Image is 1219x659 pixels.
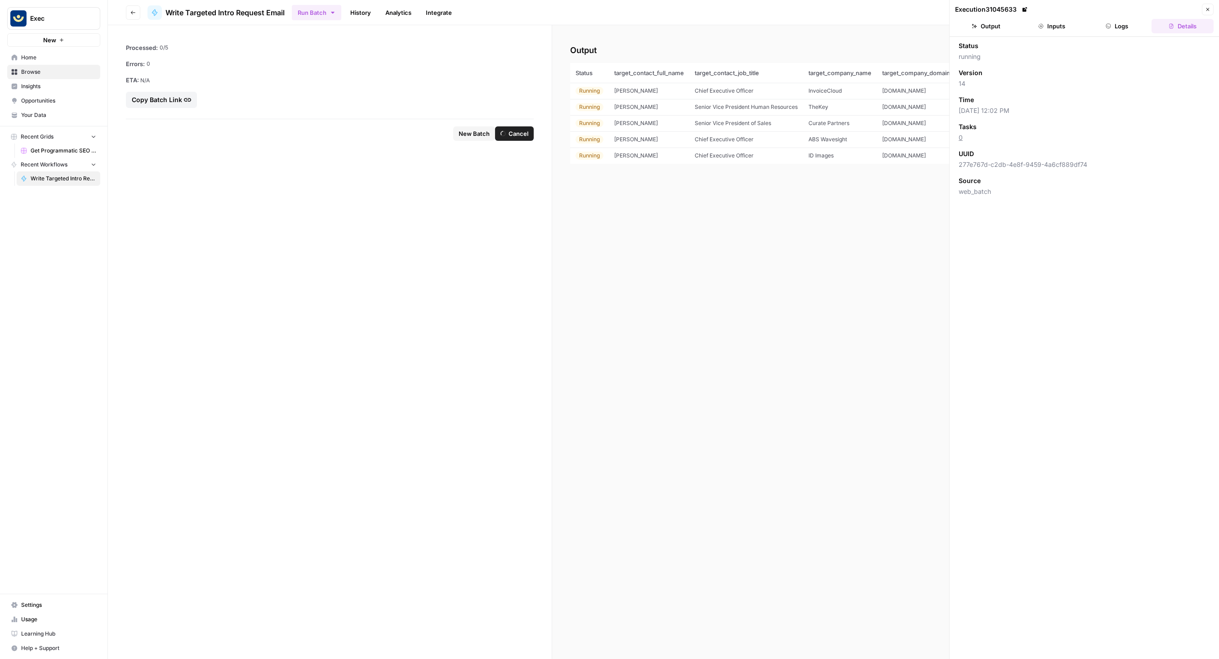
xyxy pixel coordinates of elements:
th: target_contact_job_title [689,63,803,83]
span: Kevin O'Brien [614,87,658,94]
span: Senior Vice President Human Resources [695,103,798,110]
img: Exec Logo [10,10,27,27]
button: New [7,33,100,47]
span: Your Data [21,111,96,119]
span: curatepartners.com [882,120,926,126]
a: 0 [959,134,963,141]
span: [DATE] 12:02 PM [959,106,1210,115]
th: target_company_name [803,63,877,83]
div: Running [576,152,603,160]
button: Cancel [495,126,534,141]
span: Recent Grids [21,133,54,141]
span: Usage [21,615,96,623]
button: Recent Grids [7,130,100,143]
span: abswavesight.com [882,136,926,143]
a: Get Programmatic SEO Keyword Ideas [17,143,100,158]
button: Workspace: Exec [7,7,100,30]
a: Browse [7,65,100,79]
span: Processed: [126,43,158,52]
span: Status [959,41,978,50]
a: Insights [7,79,100,94]
button: New Batch [453,126,495,141]
a: Integrate [420,5,457,20]
span: 14 [959,79,1210,88]
button: Recent Workflows [7,158,100,171]
span: Home [21,54,96,62]
span: Time [959,95,974,104]
a: Your Data [7,108,100,122]
span: UUID [959,149,974,158]
span: Cancel [509,129,528,138]
span: Settings [21,601,96,609]
button: Logs [1086,19,1148,33]
span: Version [959,68,982,77]
button: Inputs [1021,19,1083,33]
button: Run Batch [292,5,341,20]
span: Errors: [126,59,145,68]
span: Chief Executive Officer [695,136,754,143]
span: invoicecloud.com [882,87,926,94]
a: Home [7,50,100,65]
th: target_company_domain [877,63,956,83]
div: Copy Batch Link [132,95,191,104]
a: Usage [7,612,100,627]
span: thekey.com [882,103,926,110]
span: ETA: [126,76,139,84]
span: Emily Russell [614,103,658,110]
th: target_contact_full_name [609,63,689,83]
span: Alan Clark [614,120,658,126]
span: InvoiceCloud [808,87,842,94]
span: Recent Workflows [21,161,67,169]
span: Tasks [959,122,977,131]
div: Running [576,135,603,143]
a: Opportunities [7,94,100,108]
button: Output [955,19,1017,33]
span: Chief Executive Officer [695,152,754,159]
a: History [345,5,376,20]
div: 0 [126,59,534,68]
div: Execution 31045633 [955,5,1029,14]
span: TheKey [808,103,828,110]
a: Settings [7,598,100,612]
span: Write Targeted Intro Request Email [165,7,285,18]
button: Copy Batch Link [126,92,197,108]
div: Running [576,87,603,95]
a: Write Targeted Intro Request Email [17,171,100,186]
span: Write Targeted Intro Request Email [31,175,96,183]
span: Opportunities [21,97,96,105]
span: Senior Vice President of Sales [695,120,771,126]
button: Help + Support [7,641,100,655]
a: Learning Hub [7,627,100,641]
span: Exec [30,14,85,23]
span: web_batch [959,187,1210,196]
div: Running [576,119,603,127]
span: Learning Hub [21,630,96,638]
span: 0 / 5 [160,44,168,52]
span: ID Images [808,152,834,159]
p: N/A [126,76,534,85]
span: running [959,52,1210,61]
span: New [43,36,56,45]
a: Analytics [380,5,417,20]
span: David Buse [614,152,658,159]
th: Status [570,63,609,83]
span: 277e767d-c2db-4e8f-9459-4a6cf889df74 [959,160,1210,169]
span: Browse [21,68,96,76]
span: ABS Wavesight [808,136,847,143]
span: Help + Support [21,644,96,652]
span: Source [959,176,981,185]
button: Details [1152,19,1214,33]
h2: Output [570,43,1201,58]
a: Write Targeted Intro Request Email [147,5,285,20]
span: Staci Satterwhite [614,136,658,143]
div: Running [576,103,603,111]
span: Insights [21,82,96,90]
span: Curate Partners [808,120,849,126]
span: New Batch [459,129,490,138]
span: Get Programmatic SEO Keyword Ideas [31,147,96,155]
span: idimages.com [882,152,926,159]
span: Chief Executive Officer [695,87,754,94]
